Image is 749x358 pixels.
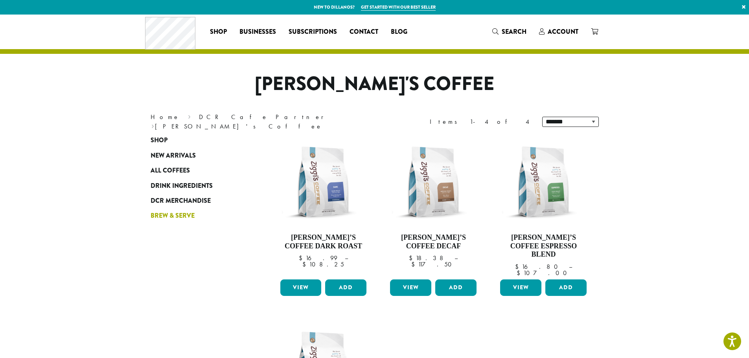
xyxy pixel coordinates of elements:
h4: [PERSON_NAME]’s Coffee Decaf [388,233,478,250]
a: Brew & Serve [151,208,245,223]
a: Drink Ingredients [151,178,245,193]
a: View [280,279,322,296]
span: New Arrivals [151,151,196,161]
a: [PERSON_NAME]’s Coffee Dark Roast [278,137,369,276]
img: Ziggis-Dark-Blend-12-oz.png [278,137,368,227]
bdi: 16.99 [299,254,337,262]
div: Items 1-4 of 4 [430,117,530,127]
span: – [455,254,458,262]
span: Shop [151,136,167,145]
a: Home [151,113,180,121]
button: Add [325,279,366,296]
span: Account [548,27,578,36]
a: View [500,279,541,296]
img: Ziggis-Decaf-Blend-12-oz.png [388,137,478,227]
span: › [151,119,154,131]
a: DCR Merchandise [151,193,245,208]
bdi: 107.00 [517,269,570,277]
a: All Coffees [151,163,245,178]
a: Get started with our best seller [361,4,436,11]
a: [PERSON_NAME]’s Coffee Espresso Blend [498,137,589,276]
span: $ [302,260,309,268]
span: Drink Ingredients [151,181,213,191]
span: Shop [210,27,227,37]
span: $ [411,260,418,268]
button: Add [435,279,477,296]
a: Shop [151,133,245,148]
span: – [569,263,572,271]
a: DCR Cafe Partner [199,113,329,121]
span: All Coffees [151,166,190,176]
a: View [390,279,431,296]
h4: [PERSON_NAME]’s Coffee Dark Roast [278,233,369,250]
h4: [PERSON_NAME]’s Coffee Espresso Blend [498,233,589,259]
span: Blog [391,27,407,37]
span: Subscriptions [289,27,337,37]
span: – [345,254,348,262]
a: Shop [204,26,233,38]
bdi: 117.50 [411,260,455,268]
span: Contact [350,27,378,37]
span: $ [515,263,522,271]
button: Add [545,279,587,296]
bdi: 18.38 [409,254,447,262]
bdi: 108.25 [302,260,344,268]
span: › [188,110,191,122]
span: Search [502,27,526,36]
span: Businesses [239,27,276,37]
a: Search [486,25,533,38]
span: $ [299,254,305,262]
span: $ [517,269,523,277]
img: Ziggis-Espresso-Blend-12-oz.png [498,137,589,227]
span: $ [409,254,416,262]
span: DCR Merchandise [151,196,211,206]
bdi: 16.80 [515,263,561,271]
span: Brew & Serve [151,211,195,221]
a: [PERSON_NAME]’s Coffee Decaf [388,137,478,276]
nav: Breadcrumb [151,112,363,131]
h1: [PERSON_NAME]'s Coffee [145,73,605,95]
a: New Arrivals [151,148,245,163]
